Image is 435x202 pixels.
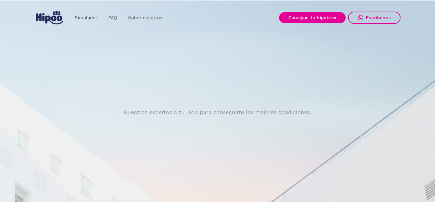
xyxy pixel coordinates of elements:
a: home [34,9,64,27]
div: Escríbenos [366,15,391,20]
a: Consigue tu hipoteca [279,12,346,23]
a: FAQ [103,12,123,24]
p: Nuestros expertos a tu lado para conseguirte las mejores condiciones. [124,110,311,115]
a: Simulador [69,12,103,24]
a: Sobre nosotros [123,12,168,24]
a: Escríbenos [348,12,401,24]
